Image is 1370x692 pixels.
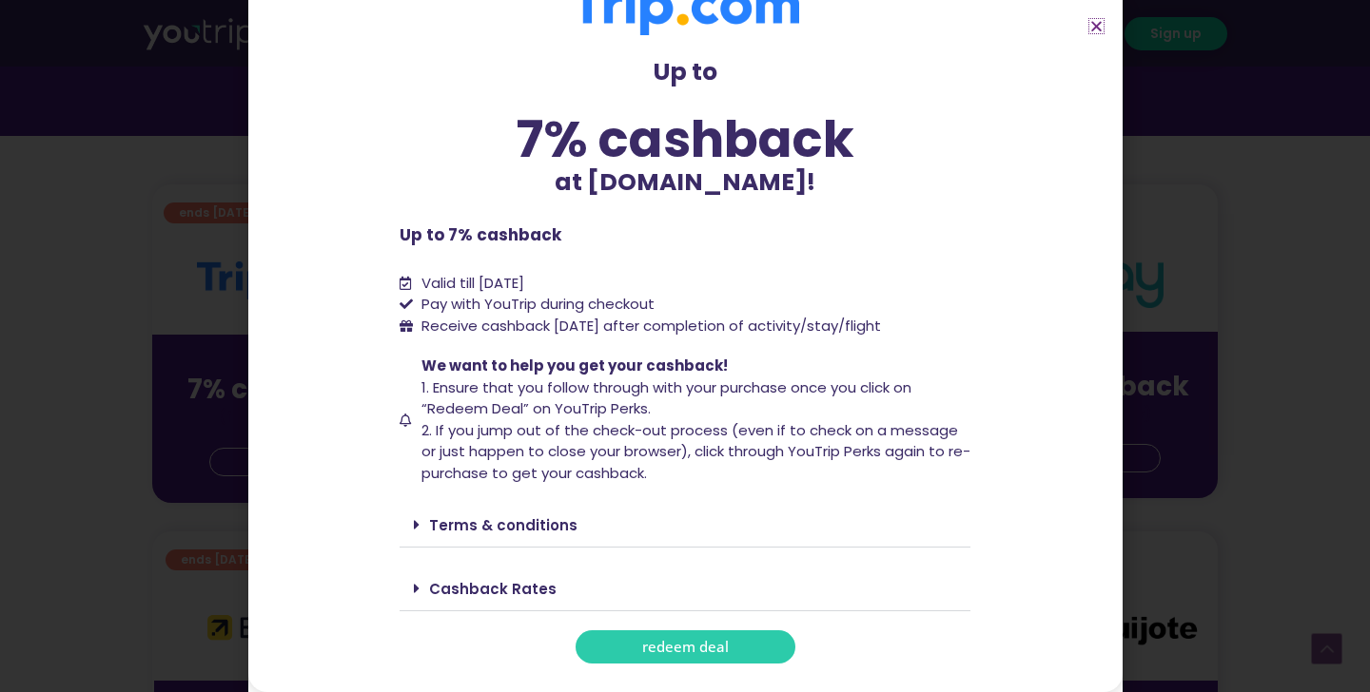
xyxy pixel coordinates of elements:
[421,377,911,419] span: 1. Ensure that you follow through with your purchase once you click on “Redeem Deal” on YouTrip P...
[421,316,881,336] span: Receive cashback [DATE] after completion of activity/stay/flight
[400,567,970,611] div: Cashback Rates
[429,579,557,599] a: Cashback Rates
[400,503,970,548] div: Terms & conditions
[421,356,728,375] span: We want to help you get your cashback!
[429,515,577,535] a: Terms & conditions
[421,420,970,483] span: 2. If you jump out of the check-out process (even if to check on a message or just happen to clos...
[1089,19,1104,33] a: Close
[417,294,655,316] span: Pay with YouTrip during checkout
[400,223,561,246] b: Up to 7% cashback
[400,114,970,164] div: 7% cashback
[400,164,970,201] p: at [DOMAIN_NAME]!
[421,273,524,293] span: Valid till [DATE]
[400,54,970,90] p: Up to
[576,630,795,663] a: redeem deal
[642,640,729,654] span: redeem deal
